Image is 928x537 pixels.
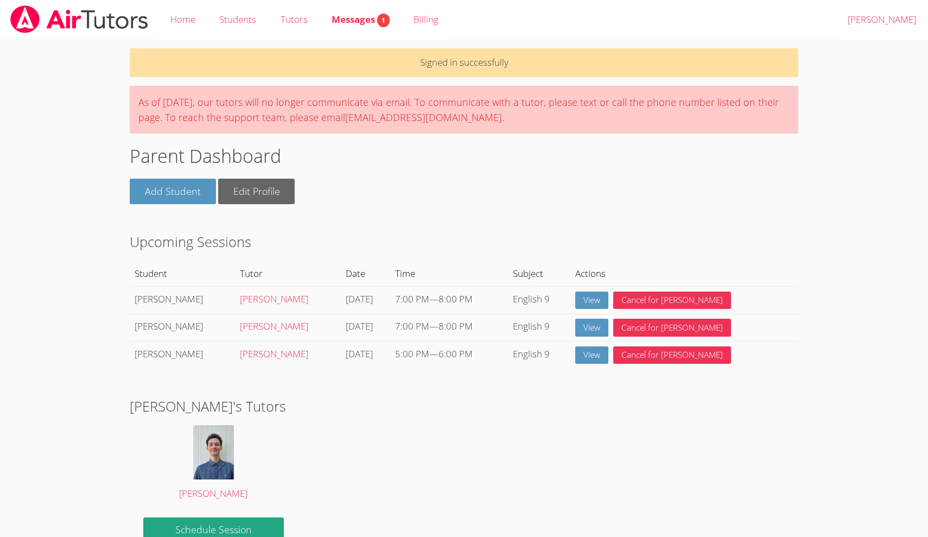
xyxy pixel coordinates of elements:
button: Cancel for [PERSON_NAME] [613,319,731,337]
span: 1 [377,14,390,27]
td: [PERSON_NAME] [130,341,235,369]
button: Cancel for [PERSON_NAME] [613,292,731,309]
a: [PERSON_NAME] [240,348,308,360]
div: [DATE] [346,319,386,334]
td: [PERSON_NAME] [130,314,235,342]
img: headshot_cropped_lowerRes.jpg [193,425,234,479]
td: English 9 [508,286,571,314]
a: [PERSON_NAME] [143,425,284,502]
h1: Parent Dashboard [130,142,798,170]
img: airtutors_banner-c4298cdbf04f3fff15de1276eac7730deb9818008684d7c2e4769d2f7ddbe033.png [9,5,149,33]
td: English 9 [508,314,571,342]
a: View [575,319,608,337]
a: View [575,292,608,309]
div: — [395,346,504,362]
div: As of [DATE], our tutors will no longer communicate via email. To communicate with a tutor, pleas... [130,86,798,134]
p: Signed in successfully [130,48,798,77]
th: Actions [571,261,798,286]
a: [PERSON_NAME] [240,293,308,305]
th: Student [130,261,235,286]
span: 8:00 PM [438,320,473,332]
div: — [395,319,504,334]
h2: [PERSON_NAME]'s Tutors [130,396,798,416]
div: — [395,292,504,307]
a: Add Student [130,179,216,204]
div: [DATE] [346,346,386,362]
span: [PERSON_NAME] [179,487,247,500]
span: 7:00 PM [395,320,429,332]
td: [PERSON_NAME] [130,286,235,314]
td: English 9 [508,341,571,369]
th: Tutor [236,261,341,286]
div: [DATE] [346,292,386,307]
a: [PERSON_NAME] [240,320,308,332]
span: 7:00 PM [395,293,429,305]
th: Date [341,261,390,286]
th: Subject [508,261,571,286]
span: Messages [332,13,390,26]
button: Cancel for [PERSON_NAME] [613,346,731,364]
a: Edit Profile [218,179,295,204]
span: 6:00 PM [438,348,473,360]
a: View [575,346,608,364]
span: 8:00 PM [438,293,473,305]
span: 5:00 PM [395,348,429,360]
h2: Upcoming Sessions [130,231,798,252]
th: Time [390,261,508,286]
